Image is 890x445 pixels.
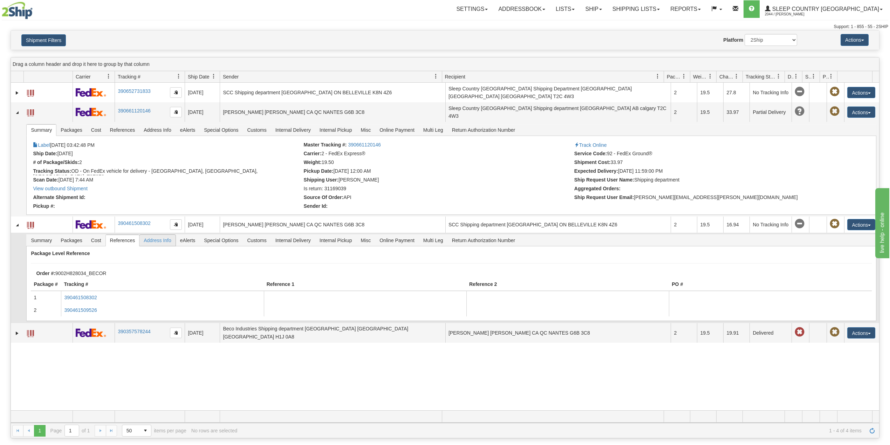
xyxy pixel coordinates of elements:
[574,177,843,184] li: Shipping department
[419,124,447,136] span: Multi Leg
[118,108,150,114] a: 390661120146
[140,425,151,436] span: select
[671,217,697,233] td: 2
[33,142,50,148] a: Label
[765,11,817,18] span: 2044 / [PERSON_NAME]
[304,159,573,166] li: 19.50
[170,328,182,338] button: Copy to clipboard
[669,278,871,291] th: PO #
[671,102,697,122] td: 2
[56,124,86,136] span: Packages
[27,87,34,98] a: Label
[304,142,347,148] strong: Master Tracking #:
[719,73,734,80] span: Charge
[21,34,66,46] button: Shipment Filters
[665,0,706,18] a: Reports
[27,106,34,117] a: Label
[723,102,749,122] td: 33.97
[65,425,79,436] input: Page 1
[14,109,21,116] a: Collapse
[33,168,302,175] li: OD - On FedEx vehicle for delivery - [GEOGRAPHIC_DATA], [GEOGRAPHIC_DATA], [GEOGRAPHIC_DATA], T2E8Z9
[176,235,200,246] span: eAlerts
[574,177,634,183] strong: Ship Request User Name:
[788,73,794,80] span: Delivery Status
[697,217,723,233] td: 19.5
[823,73,829,80] span: Pickup Status
[139,124,176,136] span: Address Info
[448,124,520,136] span: Return Authorization Number
[580,0,607,18] a: Ship
[103,70,115,82] a: Carrier filter column settings
[315,235,356,246] span: Internal Pickup
[185,217,220,233] td: [DATE]
[11,57,879,71] div: grid grouping header
[574,159,610,165] strong: Shipment Cost:
[304,203,328,209] strong: Sender Id:
[847,219,875,230] button: Actions
[874,187,889,258] iframe: chat widget
[847,87,875,98] button: Actions
[375,124,419,136] span: Online Payment
[697,323,723,343] td: 19.5
[220,217,445,233] td: [PERSON_NAME] [PERSON_NAME] CA QC NANTES G6B 3C8
[33,151,57,156] strong: Ship Date:
[31,304,61,316] td: 2
[139,235,176,246] span: Address Info
[304,194,344,200] strong: Source Of Order:
[122,425,186,437] span: items per page
[671,83,697,102] td: 2
[118,88,150,94] a: 390652731833
[170,107,182,117] button: Copy to clipboard
[33,142,302,149] li: [DATE] 03:42:48 PM
[61,278,263,291] th: Tracking #
[87,124,105,136] span: Cost
[445,83,671,102] td: Sleep Country [GEOGRAPHIC_DATA] Shipping Department [GEOGRAPHIC_DATA] [GEOGRAPHIC_DATA] [GEOGRAPH...
[27,124,56,136] span: Summary
[697,83,723,102] td: 19.5
[771,6,879,12] span: Sleep Country [GEOGRAPHIC_DATA]
[243,124,271,136] span: Customs
[170,219,182,230] button: Copy to clipboard
[27,219,34,230] a: Label
[176,124,200,136] span: eAlerts
[304,186,573,193] li: Is return: 31169039
[574,168,843,175] li: [DATE] 11:59:00 PM
[723,323,749,343] td: 19.91
[33,177,58,183] strong: Scan Date:
[223,73,239,80] span: Sender
[2,2,33,19] img: logo2044.jpg
[448,235,520,246] span: Return Authorization Number
[36,271,55,276] strong: Order #:
[830,107,840,116] span: Pickup Not Assigned
[242,428,862,433] span: 1 - 4 of 4 items
[574,159,843,166] li: 33.97
[31,278,61,291] th: Package #
[27,235,56,246] span: Summary
[704,70,716,82] a: Weight filter column settings
[760,0,888,18] a: Sleep Country [GEOGRAPHIC_DATA] 2044 / [PERSON_NAME]
[64,307,97,313] a: 390461509526
[773,70,785,82] a: Tracking Status filter column settings
[790,70,802,82] a: Delivery Status filter column settings
[574,142,607,148] a: Track Online
[652,70,664,82] a: Recipient filter column settings
[795,327,805,337] span: Late
[574,168,618,174] strong: Expected Delivery:
[678,70,690,82] a: Packages filter column settings
[805,73,811,80] span: Shipment Issues
[188,73,209,80] span: Ship Date
[271,124,315,136] span: Internal Delivery
[220,83,445,102] td: SCC Shipping department [GEOGRAPHIC_DATA] ON BELLEVILLE K8N 4Z6
[445,323,671,343] td: [PERSON_NAME] [PERSON_NAME] CA QC NANTES G6B 3C8
[304,177,339,183] strong: Shipping User:
[693,73,708,80] span: Weight
[419,235,447,246] span: Multi Leg
[76,328,106,337] img: 2 - FedEx Express®
[200,124,242,136] span: Special Options
[574,186,621,191] strong: Aggregated Orders:
[574,151,607,156] strong: Service Code:
[697,102,723,122] td: 19.5
[749,323,792,343] td: Delivered
[76,108,106,116] img: 2 - FedEx Express®
[185,83,220,102] td: [DATE]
